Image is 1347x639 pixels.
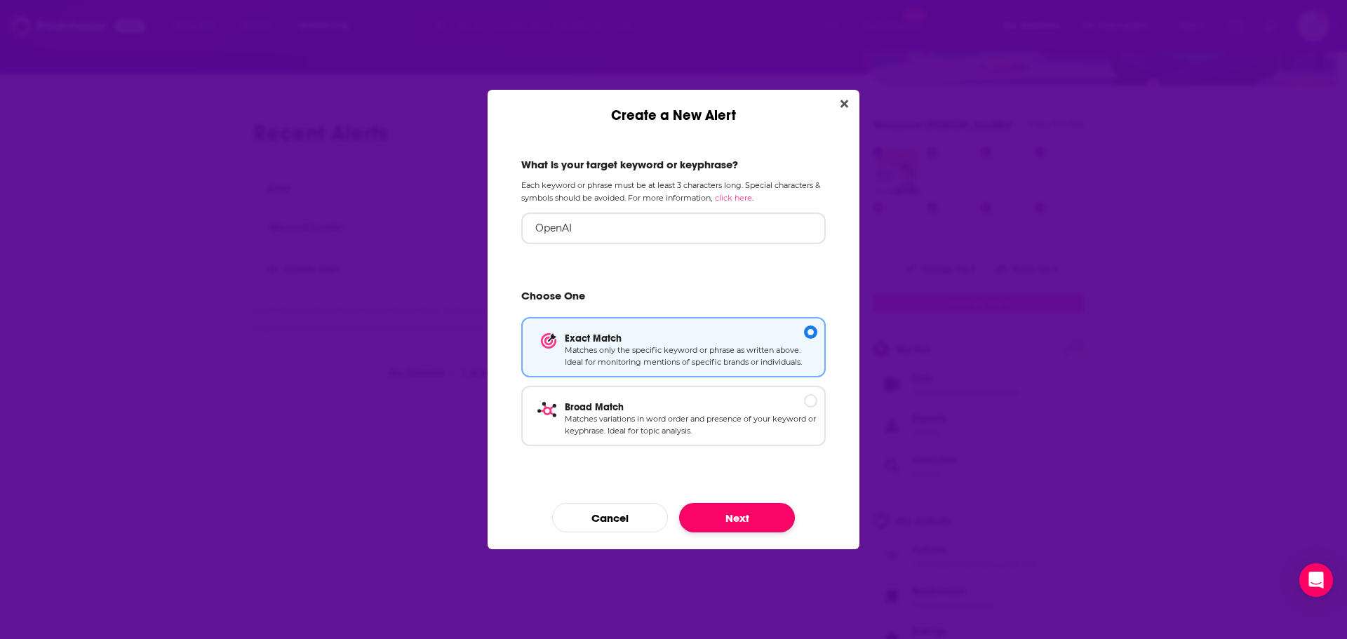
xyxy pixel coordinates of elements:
input: Ex: brand name, person, topic [521,213,826,244]
p: Matches variations in word order and presence of your keyword or keyphrase. Ideal for topic analy... [565,413,817,438]
div: Create a New Alert [488,90,859,124]
button: Cancel [552,503,668,532]
button: Close [835,95,854,113]
a: click here [715,193,752,203]
p: Matches only the specific keyword or phrase as written above. Ideal for monitoring mentions of sp... [565,344,817,369]
p: Each keyword or phrase must be at least 3 characters long. Special characters & symbols should be... [521,180,826,203]
h2: Choose One [521,289,826,309]
p: Exact Match [565,332,817,344]
h2: What is your target keyword or keyphrase? [521,158,826,171]
p: Broad Match [565,401,817,413]
button: Next [679,503,795,532]
div: Open Intercom Messenger [1299,563,1333,597]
